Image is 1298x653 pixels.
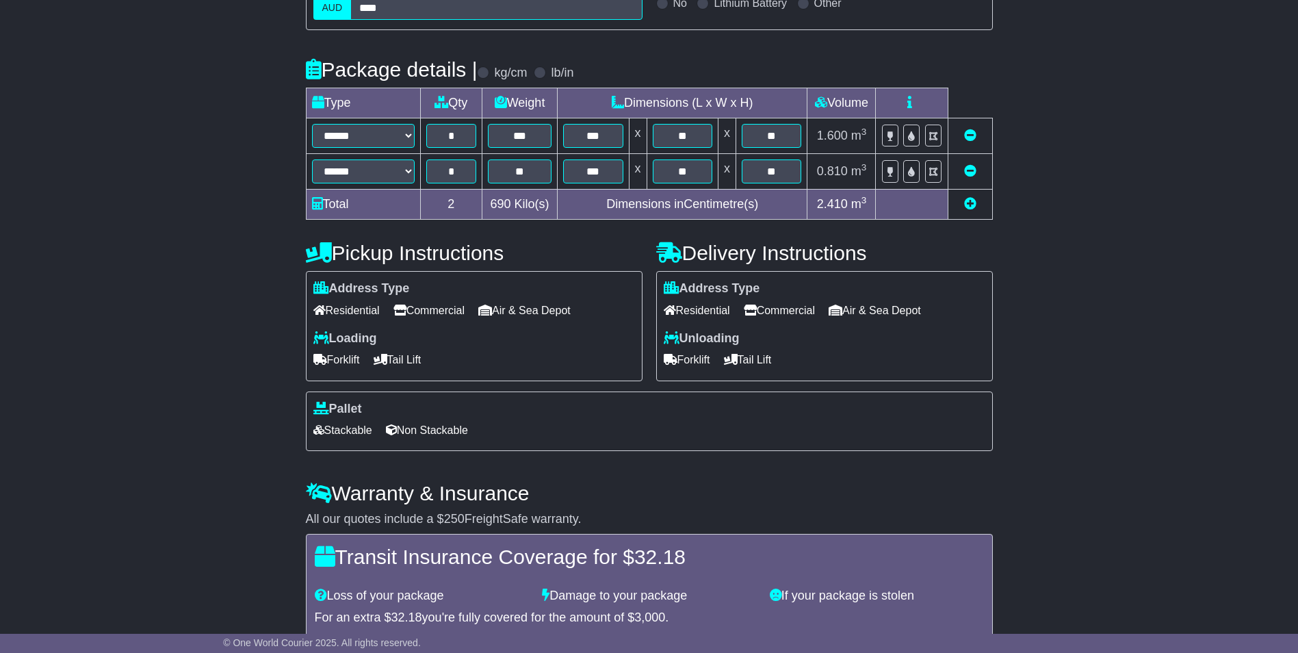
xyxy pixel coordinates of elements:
[386,420,468,441] span: Non Stackable
[718,118,736,154] td: x
[664,331,740,346] label: Unloading
[393,300,465,321] span: Commercial
[482,88,558,118] td: Weight
[551,66,573,81] label: lb/in
[664,300,730,321] span: Residential
[851,164,867,178] span: m
[861,162,867,172] sup: 3
[964,197,976,211] a: Add new item
[306,512,993,527] div: All our quotes include a $ FreightSafe warranty.
[444,512,465,526] span: 250
[861,195,867,205] sup: 3
[306,482,993,504] h4: Warranty & Insurance
[664,281,760,296] label: Address Type
[315,546,984,568] h4: Transit Insurance Coverage for $
[851,129,867,142] span: m
[306,58,478,81] h4: Package details |
[964,164,976,178] a: Remove this item
[817,164,848,178] span: 0.810
[851,197,867,211] span: m
[491,197,511,211] span: 690
[313,402,362,417] label: Pallet
[535,589,763,604] div: Damage to your package
[420,190,482,220] td: 2
[313,420,372,441] span: Stackable
[313,349,360,370] span: Forklift
[374,349,421,370] span: Tail Lift
[420,88,482,118] td: Qty
[817,129,848,142] span: 1.600
[391,611,422,624] span: 32.18
[724,349,772,370] span: Tail Lift
[763,589,991,604] div: If your package is stolen
[558,190,807,220] td: Dimensions in Centimetre(s)
[223,637,421,648] span: © One World Courier 2025. All rights reserved.
[744,300,815,321] span: Commercial
[306,88,420,118] td: Type
[306,242,642,264] h4: Pickup Instructions
[861,127,867,137] sup: 3
[656,242,993,264] h4: Delivery Instructions
[634,546,686,568] span: 32.18
[629,154,647,190] td: x
[478,300,571,321] span: Air & Sea Depot
[315,611,984,626] div: For an extra $ you're fully covered for the amount of $ .
[718,154,736,190] td: x
[629,118,647,154] td: x
[817,197,848,211] span: 2.410
[634,611,665,624] span: 3,000
[829,300,921,321] span: Air & Sea Depot
[308,589,536,604] div: Loss of your package
[494,66,527,81] label: kg/cm
[664,349,710,370] span: Forklift
[964,129,976,142] a: Remove this item
[313,331,377,346] label: Loading
[306,190,420,220] td: Total
[482,190,558,220] td: Kilo(s)
[313,281,410,296] label: Address Type
[807,88,876,118] td: Volume
[558,88,807,118] td: Dimensions (L x W x H)
[313,300,380,321] span: Residential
